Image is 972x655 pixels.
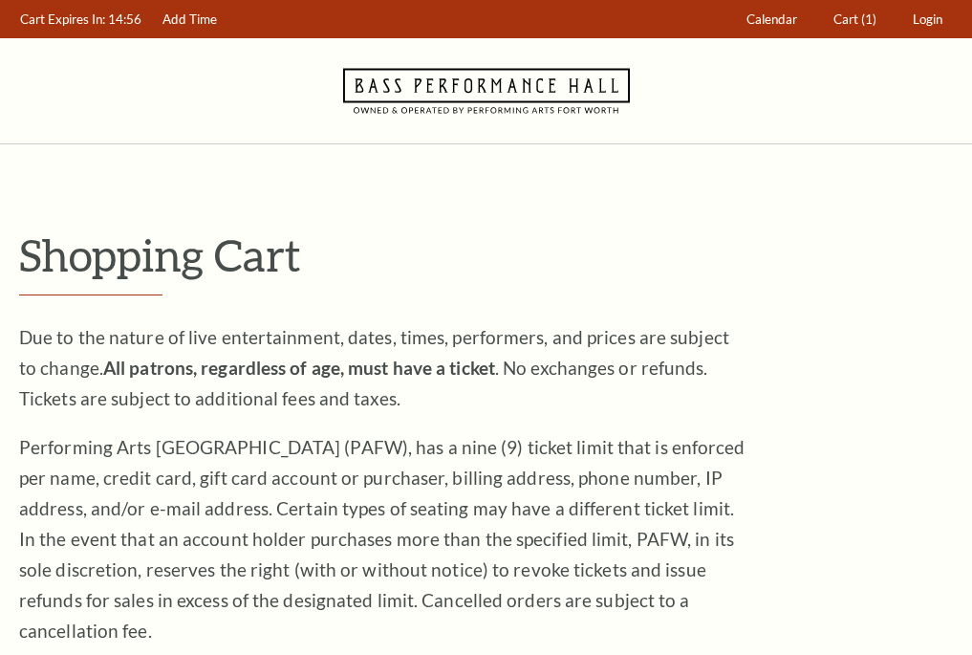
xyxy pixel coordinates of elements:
[738,1,807,38] a: Calendar
[833,11,858,27] span: Cart
[19,326,729,409] span: Due to the nature of live entertainment, dates, times, performers, and prices are subject to chan...
[746,11,797,27] span: Calendar
[154,1,227,38] a: Add Time
[825,1,886,38] a: Cart (1)
[904,1,952,38] a: Login
[20,11,105,27] span: Cart Expires In:
[19,432,745,646] p: Performing Arts [GEOGRAPHIC_DATA] (PAFW), has a nine (9) ticket limit that is enforced per name, ...
[19,230,953,279] p: Shopping Cart
[103,357,495,379] strong: All patrons, regardless of age, must have a ticket
[108,11,141,27] span: 14:56
[913,11,942,27] span: Login
[861,11,876,27] span: (1)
